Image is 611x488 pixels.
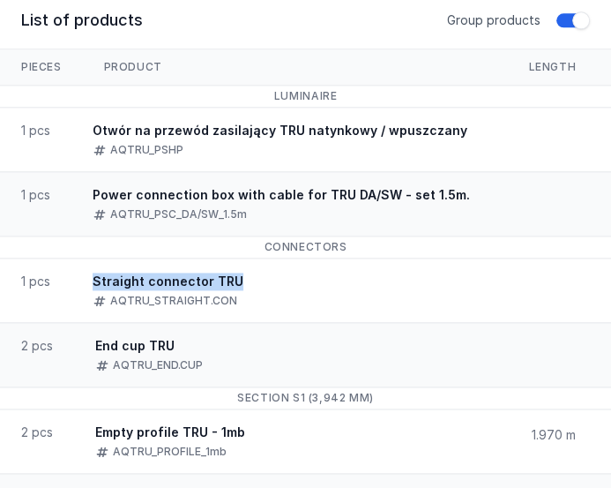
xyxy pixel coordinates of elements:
[21,391,590,405] h3: Section S1 (3,942 mm)
[83,49,183,85] span: Product
[93,273,243,290] div: Straight connector TRU
[113,445,227,459] div: AQTRU_PROFILE_1mb
[95,424,245,441] div: Empty profile TRU - 1mb
[110,143,183,157] div: AQTRU_PSHP
[110,207,247,221] div: AQTRU_PSC_DA/SW_1.5m
[21,337,53,355] div: 2 pcs
[21,122,50,139] div: 1 pcs
[95,337,203,355] div: End cup TRU
[21,240,590,254] h3: Connectors
[555,11,590,29] button: Group products
[507,49,597,85] span: Length
[110,294,237,308] div: AQTRU_STRAIGHT.CON
[21,10,447,31] h3: List of products
[21,273,50,290] div: 1 pcs
[93,186,470,204] div: Power connection box with cable for TRU DA/SW - set 1.5m.
[21,89,590,103] h3: Luminaire
[447,11,540,29] span: Group products
[21,424,53,441] div: 2 pcs
[93,122,467,139] div: Otwór na przewód zasilający TRU natynkowy / wpuszczany
[532,427,576,442] span: 1.970 m
[113,358,203,372] div: AQTRU_END.CUP
[21,186,50,204] div: 1 pcs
